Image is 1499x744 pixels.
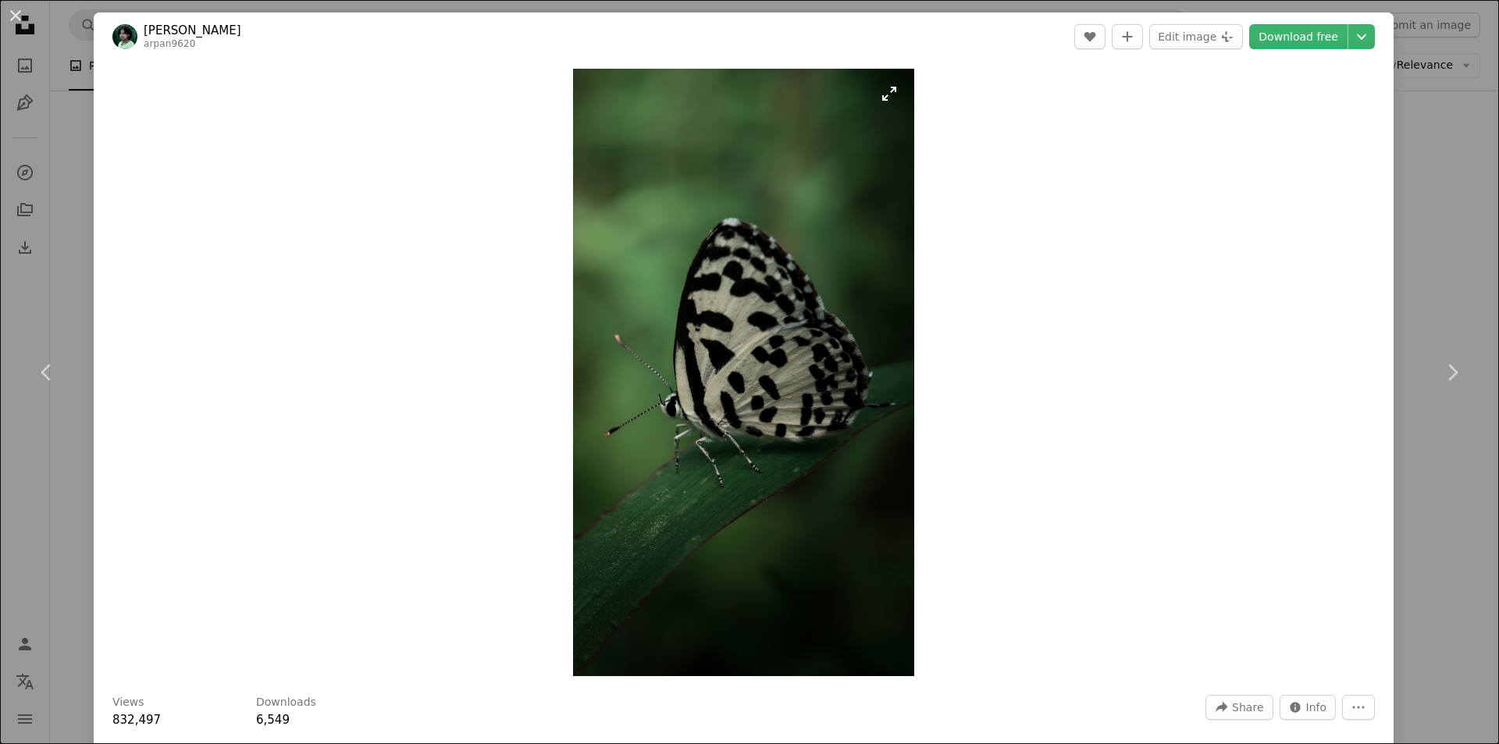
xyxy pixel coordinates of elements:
a: [PERSON_NAME] [144,23,241,38]
button: Edit image [1149,24,1243,49]
h3: Views [112,695,144,710]
a: Download free [1249,24,1348,49]
img: a black and white butterfly sitting on a green leaf [573,69,915,676]
a: Next [1405,297,1499,447]
button: Zoom in on this image [573,69,915,676]
button: Add to Collection [1112,24,1143,49]
button: Stats about this image [1280,695,1337,720]
span: 832,497 [112,713,161,727]
span: Share [1232,696,1263,719]
h3: Downloads [256,695,316,710]
button: Share this image [1205,695,1273,720]
span: Info [1306,696,1327,719]
img: Go to Arpan Banerjee's profile [112,24,137,49]
span: 6,549 [256,713,290,727]
button: More Actions [1342,695,1375,720]
button: Like [1074,24,1106,49]
button: Choose download size [1348,24,1375,49]
a: arpan9620 [144,38,195,49]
